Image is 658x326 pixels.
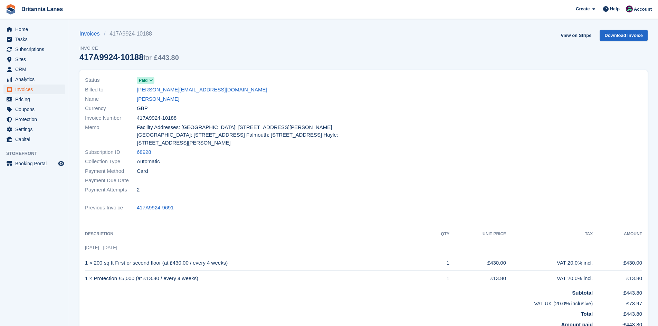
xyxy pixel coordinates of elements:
[85,105,137,112] span: Currency
[449,271,506,286] td: £13.80
[449,229,506,240] th: Unit Price
[137,186,140,194] span: 2
[15,115,57,124] span: Protection
[139,77,147,83] span: Paid
[85,124,137,147] span: Memo
[600,30,648,41] a: Download Invoice
[593,297,642,308] td: £73.97
[3,65,65,74] a: menu
[593,229,642,240] th: Amount
[15,34,57,44] span: Tasks
[3,24,65,34] a: menu
[137,86,267,94] a: [PERSON_NAME][EMAIL_ADDRESS][DOMAIN_NAME]
[79,30,104,38] a: Invoices
[3,115,65,124] a: menu
[15,105,57,114] span: Coupons
[137,148,151,156] a: 68928
[15,159,57,168] span: Booking Portal
[634,6,652,13] span: Account
[137,114,177,122] span: 417A9924-10188
[85,148,137,156] span: Subscription ID
[581,311,593,317] strong: Total
[6,150,69,157] span: Storefront
[3,85,65,94] a: menu
[15,125,57,134] span: Settings
[15,75,57,84] span: Analytics
[85,95,137,103] span: Name
[506,259,593,267] div: VAT 20.0% incl.
[85,204,137,212] span: Previous Invoice
[576,6,590,12] span: Create
[85,158,137,166] span: Collection Type
[3,55,65,64] a: menu
[137,124,360,147] span: Facility Addresses: [GEOGRAPHIC_DATA]: [STREET_ADDRESS][PERSON_NAME] [GEOGRAPHIC_DATA]: [STREET_A...
[137,95,179,103] a: [PERSON_NAME]
[85,76,137,84] span: Status
[572,290,593,296] strong: Subtotal
[429,271,449,286] td: 1
[15,95,57,104] span: Pricing
[137,158,160,166] span: Automatic
[3,95,65,104] a: menu
[449,255,506,271] td: £430.00
[15,85,57,94] span: Invoices
[15,135,57,144] span: Capital
[3,105,65,114] a: menu
[85,271,429,286] td: 1 × Protection £5,000 (at £13.80 / every 4 weeks)
[593,307,642,318] td: £443.80
[15,65,57,74] span: CRM
[506,229,593,240] th: Tax
[3,125,65,134] a: menu
[85,177,137,185] span: Payment Due Date
[558,30,594,41] a: View on Stripe
[85,86,137,94] span: Billed to
[593,286,642,297] td: £443.80
[15,45,57,54] span: Subscriptions
[137,76,154,84] a: Paid
[85,114,137,122] span: Invoice Number
[79,30,179,38] nav: breadcrumbs
[15,55,57,64] span: Sites
[3,34,65,44] a: menu
[3,75,65,84] a: menu
[85,229,429,240] th: Description
[3,159,65,168] a: menu
[137,105,148,112] span: GBP
[85,255,429,271] td: 1 × 200 sq ft First or second floor (at £430.00 / every 4 weeks)
[429,229,449,240] th: QTY
[85,245,117,250] span: [DATE] - [DATE]
[79,45,179,52] span: Invoice
[19,3,66,15] a: Britannia Lanes
[154,54,179,61] span: £443.80
[85,167,137,175] span: Payment Method
[3,135,65,144] a: menu
[593,255,642,271] td: £430.00
[610,6,620,12] span: Help
[144,54,152,61] span: for
[137,167,148,175] span: Card
[137,204,174,212] a: 417A9924-9691
[626,6,633,12] img: Kirsty Miles
[15,24,57,34] span: Home
[79,52,179,62] div: 417A9924-10188
[506,275,593,283] div: VAT 20.0% incl.
[57,159,65,168] a: Preview store
[3,45,65,54] a: menu
[6,4,16,14] img: stora-icon-8386f47178a22dfd0bd8f6a31ec36ba5ce8667c1dd55bd0f319d3a0aa187defe.svg
[85,186,137,194] span: Payment Attempts
[85,297,593,308] td: VAT UK (20.0% inclusive)
[429,255,449,271] td: 1
[593,271,642,286] td: £13.80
